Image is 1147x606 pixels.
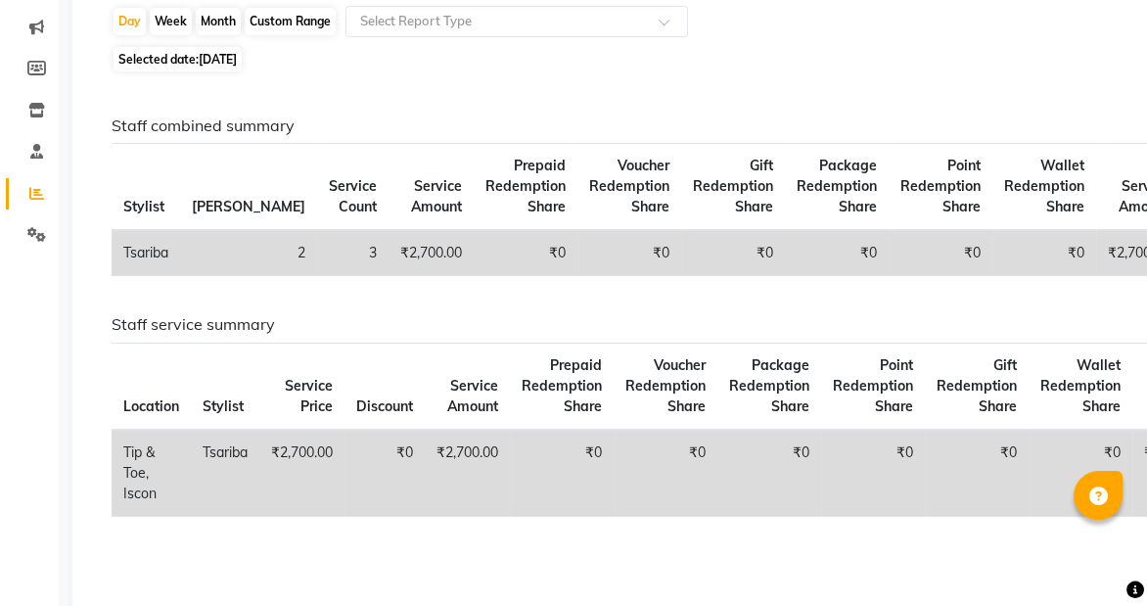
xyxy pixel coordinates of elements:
span: Service Price [285,377,333,415]
td: ₹2,700.00 [259,430,344,517]
span: Package Redemption Share [729,356,809,415]
span: Stylist [123,198,164,215]
span: Service Count [329,177,377,215]
td: Tsariba [191,430,259,517]
td: ₹0 [785,230,889,276]
div: Custom Range [245,8,336,35]
span: Discount [356,397,413,415]
h6: Staff combined summary [112,117,1105,135]
span: Service Amount [411,177,462,215]
td: ₹0 [510,430,614,517]
td: ₹2,700.00 [389,230,474,276]
td: 3 [317,230,389,276]
span: [DATE] [199,52,237,67]
span: Location [123,397,179,415]
td: ₹0 [889,230,992,276]
td: ₹0 [1029,430,1132,517]
span: Gift Redemption Share [937,356,1017,415]
td: 2 [180,230,317,276]
span: Wallet Redemption Share [1004,157,1084,215]
td: ₹0 [925,430,1029,517]
td: ₹0 [992,230,1096,276]
td: Tsariba [112,230,180,276]
td: ₹0 [614,430,717,517]
span: Voucher Redemption Share [625,356,706,415]
span: Prepaid Redemption Share [522,356,602,415]
div: Month [196,8,241,35]
span: Package Redemption Share [797,157,877,215]
span: Point Redemption Share [900,157,981,215]
span: Voucher Redemption Share [589,157,669,215]
span: [PERSON_NAME] [192,198,305,215]
td: ₹0 [717,430,821,517]
span: Service Amount [447,377,498,415]
span: Point Redemption Share [833,356,913,415]
h6: Staff service summary [112,315,1105,334]
td: ₹0 [681,230,785,276]
span: Prepaid Redemption Share [485,157,566,215]
td: ₹0 [577,230,681,276]
td: ₹0 [821,430,925,517]
span: Selected date: [114,47,242,71]
div: Week [150,8,192,35]
span: Wallet Redemption Share [1040,356,1121,415]
td: ₹0 [474,230,577,276]
span: Gift Redemption Share [693,157,773,215]
td: Tip & Toe, Iscon [112,430,191,517]
td: ₹0 [344,430,425,517]
span: Stylist [203,397,244,415]
td: ₹2,700.00 [425,430,510,517]
div: Day [114,8,146,35]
